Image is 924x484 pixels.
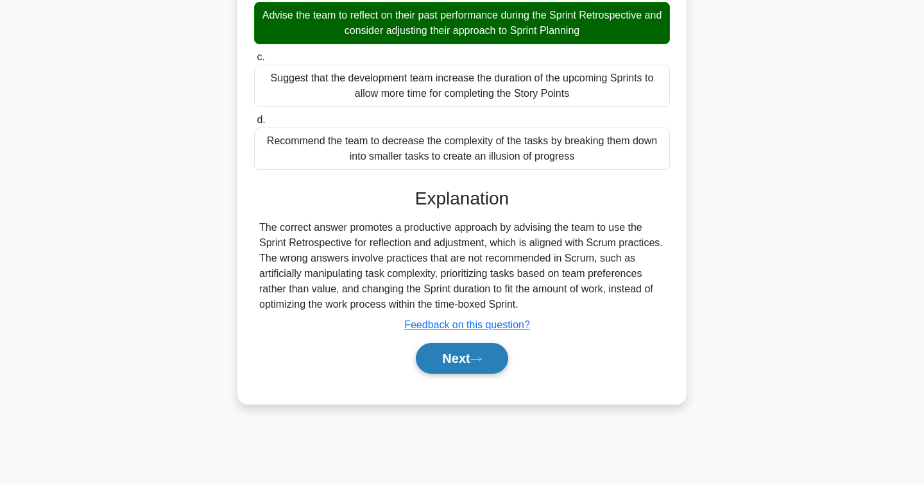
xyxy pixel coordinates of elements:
span: c. [257,51,264,62]
div: The correct answer promotes a productive approach by advising the team to use the Sprint Retrospe... [259,220,665,312]
div: Advise the team to reflect on their past performance during the Sprint Retrospective and consider... [254,2,670,44]
div: Suggest that the development team increase the duration of the upcoming Sprints to allow more tim... [254,65,670,107]
h3: Explanation [262,188,662,210]
a: Feedback on this question? [404,319,530,330]
button: Next [416,343,508,374]
span: d. [257,114,265,125]
div: Recommend the team to decrease the complexity of the tasks by breaking them down into smaller tas... [254,128,670,170]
